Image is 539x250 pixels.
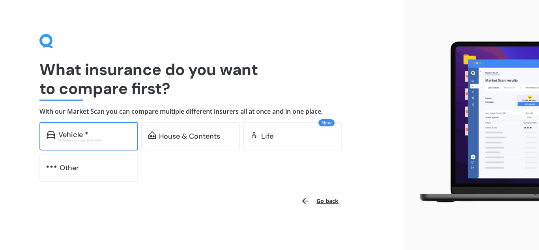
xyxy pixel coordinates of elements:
[39,60,365,98] h1: What insurance do you want to compare first?
[261,132,273,140] div: Life
[296,192,343,211] button: Go back
[58,139,131,142] div: Excludes commercial vehicles
[58,131,88,139] div: Vehicle *
[47,131,55,139] img: car.f15378c7a67c060ca3f3.svg
[39,107,365,116] h4: With our Market Scan you can compare multiple different insurers all at once and in one place.
[250,131,258,139] img: life.f720d6a2d7cdcd3ad642.svg
[47,163,56,171] img: other.81dba5aafe580aa69f38.svg
[148,131,156,139] img: home-and-contents.b802091223b8502ef2dd.svg
[60,164,79,172] div: Other
[318,119,335,126] span: New
[159,132,220,140] div: House & Contents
